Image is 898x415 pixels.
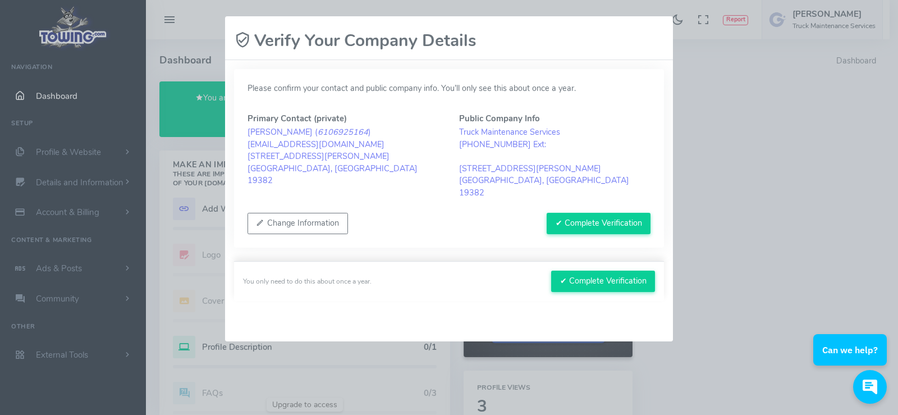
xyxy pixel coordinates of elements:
[234,31,477,51] h2: Verify Your Company Details
[459,114,650,123] h5: Public Company Info
[243,276,372,286] div: You only need to do this about once a year.
[248,213,348,234] button: Change Information
[248,126,439,187] blockquote: [PERSON_NAME] ( ) [EMAIL_ADDRESS][DOMAIN_NAME] [STREET_ADDRESS][PERSON_NAME] [GEOGRAPHIC_DATA], [...
[547,213,650,234] button: ✔ Complete Verification
[551,271,655,292] button: ✔ Complete Verification
[248,83,650,95] p: Please confirm your contact and public company info. You’ll only see this about once a year.
[248,114,439,123] h5: Primary Contact (private)
[806,303,898,415] iframe: Conversations
[459,126,650,199] blockquote: Truck Maintenance Services [PHONE_NUMBER] Ext: [STREET_ADDRESS][PERSON_NAME] [GEOGRAPHIC_DATA], [...
[318,126,368,138] em: 6106925164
